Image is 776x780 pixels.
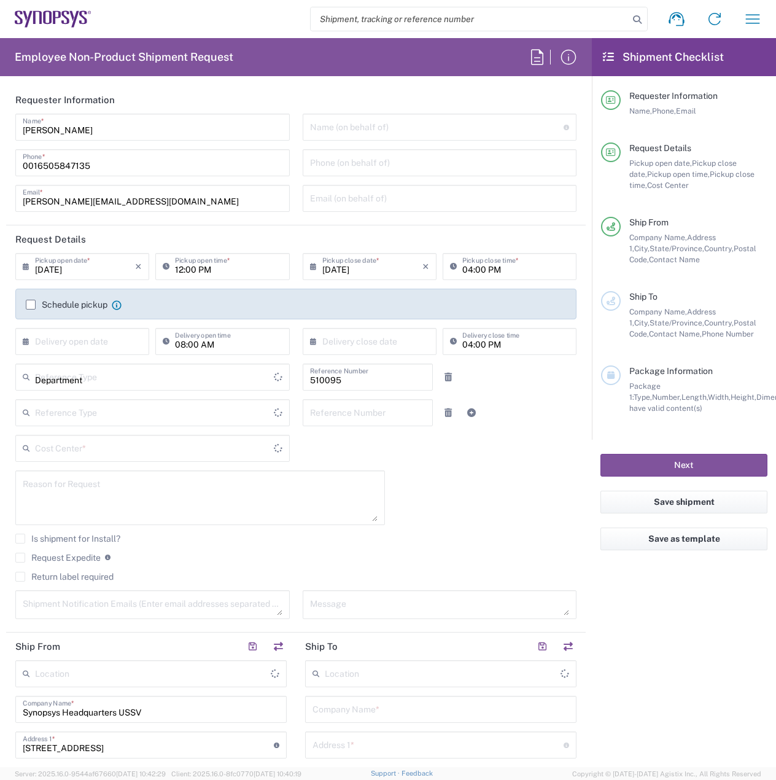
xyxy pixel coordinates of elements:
[600,454,767,477] button: Next
[647,181,689,190] span: Cost Center
[649,329,702,338] span: Contact Name,
[440,404,457,421] a: Remove Reference
[629,106,652,115] span: Name,
[731,392,756,402] span: Height,
[634,318,650,327] span: City,
[652,106,676,115] span: Phone,
[135,257,142,276] i: ×
[305,641,338,653] h2: Ship To
[704,244,734,253] span: Country,
[463,404,480,421] a: Add Reference
[422,257,429,276] i: ×
[603,50,724,64] h2: Shipment Checklist
[629,217,669,227] span: Ship From
[600,491,767,513] button: Save shipment
[702,329,754,338] span: Phone Number
[650,318,704,327] span: State/Province,
[676,106,696,115] span: Email
[681,392,708,402] span: Length,
[704,318,734,327] span: Country,
[371,770,402,777] a: Support
[629,233,687,242] span: Company Name,
[649,255,700,264] span: Contact Name
[116,770,166,778] span: [DATE] 10:42:29
[629,366,713,376] span: Package Information
[629,307,687,316] span: Company Name,
[311,7,629,31] input: Shipment, tracking or reference number
[629,143,691,153] span: Request Details
[600,528,767,550] button: Save as template
[15,534,120,544] label: Is shipment for Install?
[15,641,60,653] h2: Ship From
[647,170,710,179] span: Pickup open time,
[171,770,301,778] span: Client: 2025.16.0-8fc0770
[572,768,761,779] span: Copyright © [DATE]-[DATE] Agistix Inc., All Rights Reserved
[634,392,652,402] span: Type,
[15,553,101,563] label: Request Expedite
[26,300,107,310] label: Schedule pickup
[708,392,731,402] span: Width,
[629,158,692,168] span: Pickup open date,
[15,233,86,246] h2: Request Details
[629,91,718,101] span: Requester Information
[402,770,433,777] a: Feedback
[15,770,166,778] span: Server: 2025.16.0-9544af67660
[440,369,457,386] a: Remove Reference
[652,392,681,402] span: Number,
[15,94,115,106] h2: Requester Information
[629,381,661,402] span: Package 1:
[634,244,650,253] span: City,
[650,244,704,253] span: State/Province,
[629,292,658,302] span: Ship To
[15,572,114,582] label: Return label required
[254,770,301,778] span: [DATE] 10:40:19
[15,50,233,64] h2: Employee Non-Product Shipment Request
